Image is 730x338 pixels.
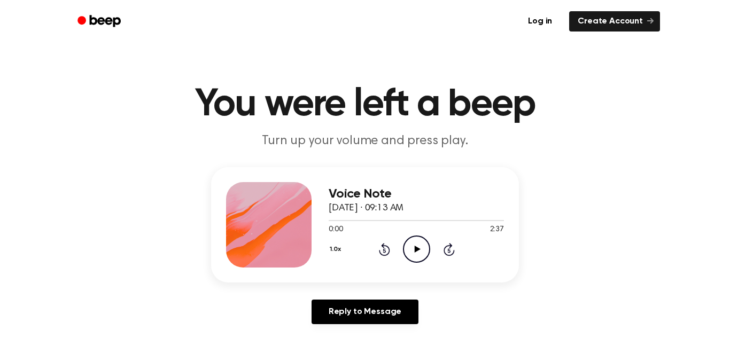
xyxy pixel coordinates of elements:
[91,85,639,124] h1: You were left a beep
[329,203,403,213] span: [DATE] · 09:13 AM
[329,240,345,258] button: 1.0x
[70,11,130,32] a: Beep
[329,187,504,201] h3: Voice Note
[329,224,343,235] span: 0:00
[490,224,504,235] span: 2:37
[569,11,660,32] a: Create Account
[517,9,563,34] a: Log in
[312,300,418,324] a: Reply to Message
[160,132,570,150] p: Turn up your volume and press play.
